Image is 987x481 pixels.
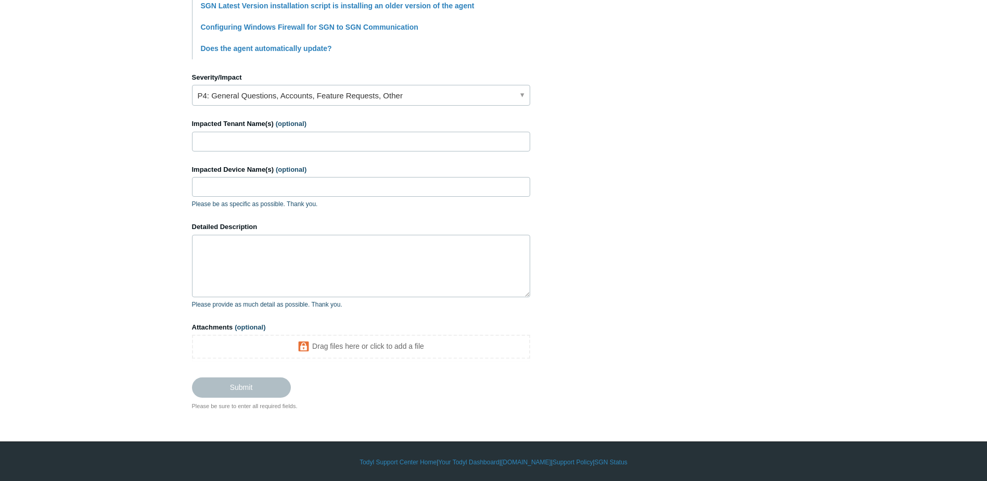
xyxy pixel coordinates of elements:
label: Detailed Description [192,222,530,232]
a: SGN Latest Version installation script is installing an older version of the agent [201,2,475,10]
p: Please provide as much detail as possible. Thank you. [192,300,530,309]
span: (optional) [235,323,265,331]
label: Severity/Impact [192,72,530,83]
a: Support Policy [553,458,593,467]
input: Submit [192,377,291,397]
a: Configuring Windows Firewall for SGN to SGN Communication [201,23,418,31]
span: (optional) [276,120,306,128]
a: Todyl Support Center Home [360,458,437,467]
a: Does the agent automatically update? [201,44,332,53]
label: Impacted Device Name(s) [192,164,530,175]
label: Attachments [192,322,530,333]
div: | | | | [192,458,796,467]
a: SGN Status [595,458,627,467]
label: Impacted Tenant Name(s) [192,119,530,129]
a: Your Todyl Dashboard [438,458,499,467]
div: Please be sure to enter all required fields. [192,402,530,411]
a: [DOMAIN_NAME] [501,458,551,467]
a: P4: General Questions, Accounts, Feature Requests, Other [192,85,530,106]
span: (optional) [276,166,306,173]
p: Please be as specific as possible. Thank you. [192,199,530,209]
